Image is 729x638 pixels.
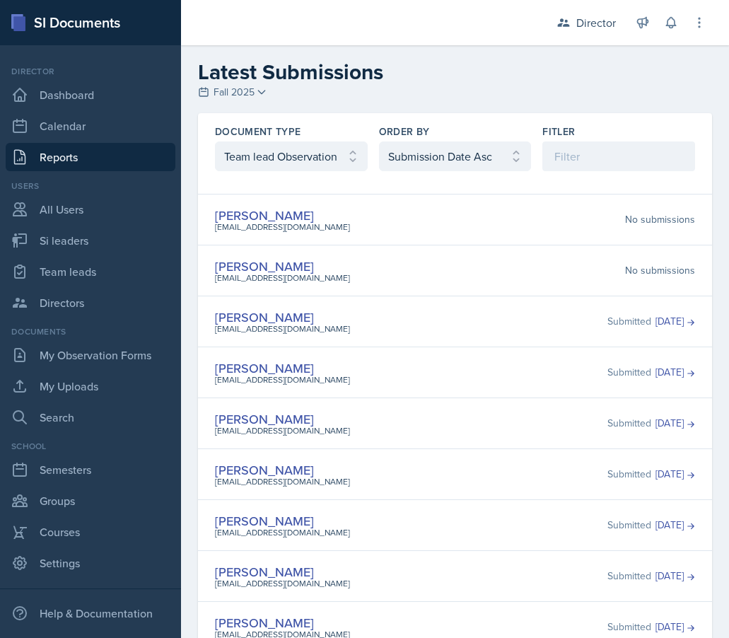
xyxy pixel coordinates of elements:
a: [PERSON_NAME] [215,308,314,326]
div: [EMAIL_ADDRESS][DOMAIN_NAME] [215,577,350,590]
a: Courses [6,518,175,546]
a: Si leaders [6,226,175,255]
a: Dashboard [6,81,175,109]
div: No submissions [625,263,695,278]
a: [DATE] [655,365,695,380]
div: Users [6,180,175,192]
span: Fall 2025 [214,85,255,100]
a: Semesters [6,456,175,484]
div: Director [576,14,616,31]
a: My Observation Forms [6,341,175,369]
div: Submitted [607,365,695,380]
a: [DATE] [655,620,695,634]
div: Submitted [607,569,695,584]
div: [EMAIL_ADDRESS][DOMAIN_NAME] [215,221,350,233]
a: My Uploads [6,372,175,400]
a: [PERSON_NAME] [215,257,314,275]
div: Help & Documentation [6,599,175,627]
div: Director [6,65,175,78]
div: [EMAIL_ADDRESS][DOMAIN_NAME] [215,475,350,488]
a: [DATE] [655,416,695,431]
div: [EMAIL_ADDRESS][DOMAIN_NAME] [215,323,350,335]
a: [DATE] [655,314,695,329]
a: Reports [6,143,175,171]
div: Submitted [607,416,695,431]
label: Fitler [542,124,575,139]
a: [DATE] [655,518,695,533]
div: [EMAIL_ADDRESS][DOMAIN_NAME] [215,272,350,284]
a: [DATE] [655,569,695,584]
div: Submitted [607,518,695,533]
a: Settings [6,549,175,577]
a: [PERSON_NAME] [215,512,314,530]
label: Order By [379,124,430,139]
a: [PERSON_NAME] [215,563,314,581]
label: Document Type [215,124,301,139]
div: No submissions [625,212,695,227]
div: [EMAIL_ADDRESS][DOMAIN_NAME] [215,373,350,386]
a: Directors [6,289,175,317]
div: School [6,440,175,453]
a: [PERSON_NAME] [215,359,314,377]
div: [EMAIL_ADDRESS][DOMAIN_NAME] [215,424,350,437]
a: Calendar [6,112,175,140]
a: Team leads [6,257,175,286]
h2: Latest Submissions [198,59,712,85]
a: [DATE] [655,467,695,482]
a: Groups [6,487,175,515]
a: [PERSON_NAME] [215,207,314,224]
a: [PERSON_NAME] [215,410,314,428]
a: Search [6,403,175,431]
a: All Users [6,195,175,224]
a: [PERSON_NAME] [215,461,314,479]
div: [EMAIL_ADDRESS][DOMAIN_NAME] [215,526,350,539]
a: [PERSON_NAME] [215,614,314,632]
div: Documents [6,325,175,338]
input: Filter [542,141,695,171]
div: Submitted [607,467,695,482]
div: Submitted [607,620,695,634]
div: Submitted [607,314,695,329]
